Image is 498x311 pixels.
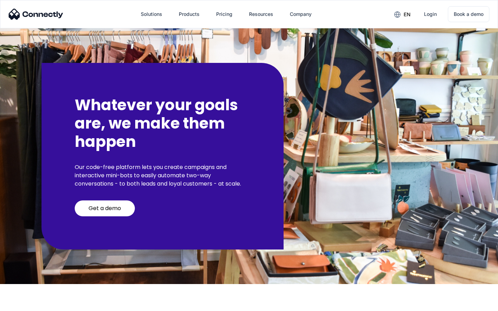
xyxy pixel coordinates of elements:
[389,9,416,19] div: en
[141,9,162,19] div: Solutions
[179,9,200,19] div: Products
[75,96,250,151] h2: Whatever your goals are, we make them happen
[418,6,442,22] a: Login
[89,205,121,212] div: Get a demo
[290,9,312,19] div: Company
[75,200,135,216] a: Get a demo
[9,9,63,20] img: Connectly Logo
[284,6,317,22] div: Company
[211,6,238,22] a: Pricing
[135,6,168,22] div: Solutions
[173,6,205,22] div: Products
[249,9,273,19] div: Resources
[243,6,279,22] div: Resources
[216,9,232,19] div: Pricing
[424,9,437,19] div: Login
[448,6,489,22] a: Book a demo
[7,299,41,309] aside: Language selected: English
[404,10,411,19] div: en
[75,163,250,188] p: Our code-free platform lets you create campaigns and interactive mini-bots to easily automate two...
[14,299,41,309] ul: Language list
